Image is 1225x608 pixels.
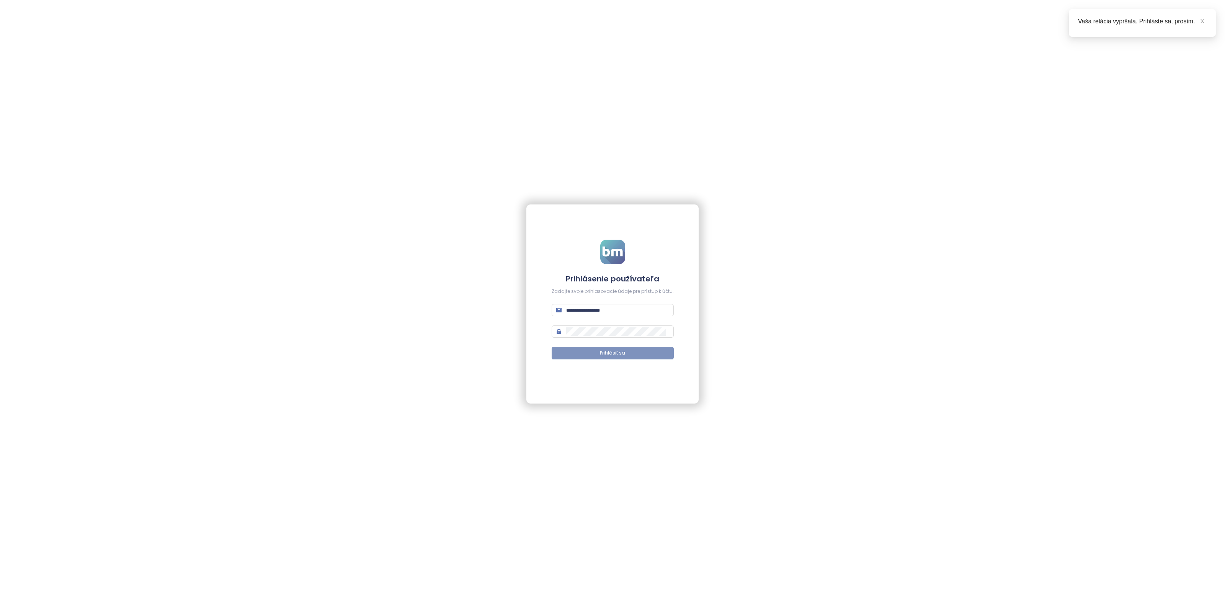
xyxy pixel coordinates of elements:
span: lock [556,329,562,334]
img: logo [600,240,625,264]
h4: Prihlásenie používateľa [552,273,674,284]
span: Prihlásiť sa [600,350,625,357]
span: mail [556,307,562,313]
div: Vaša relácia vypršala. Prihláste sa, prosím. [1078,17,1207,26]
button: Prihlásiť sa [552,347,674,359]
div: Zadajte svoje prihlasovacie údaje pre prístup k účtu. [552,288,674,295]
span: close [1200,18,1205,24]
